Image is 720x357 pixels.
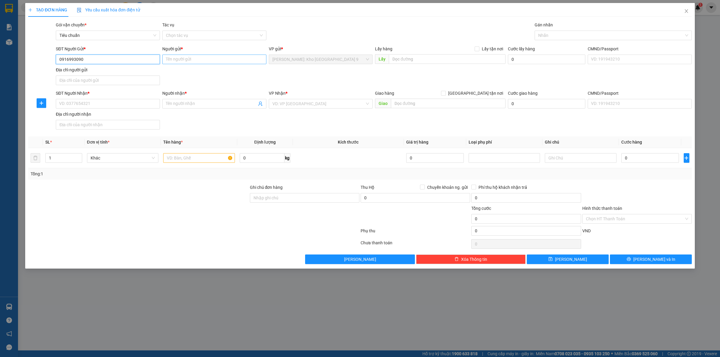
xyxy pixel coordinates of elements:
div: Người gửi [162,46,266,52]
span: plus [684,156,689,160]
label: Cước giao hàng [508,91,538,96]
th: Ghi chú [542,136,619,148]
span: Gói vận chuyển [56,22,86,27]
label: Ghi chú đơn hàng [250,185,283,190]
label: Cước lấy hàng [508,46,535,51]
span: Mã đơn: HCM91410250016 [2,36,92,44]
span: Phí thu hộ khách nhận trả [476,184,529,191]
span: save [548,257,553,262]
input: 0 [406,153,464,163]
div: Tổng: 1 [31,171,278,177]
span: Lấy tận nơi [479,46,505,52]
span: Xóa Thông tin [461,256,487,263]
input: Cước lấy hàng [508,55,585,64]
button: printer[PERSON_NAME] và In [610,254,692,264]
span: Lấy hàng [375,46,392,51]
span: Tiêu chuẩn [59,31,156,40]
input: VD: Bàn, Ghế [163,153,235,163]
div: Địa chỉ người gửi [56,67,160,73]
span: Tổng cước [471,206,491,211]
button: plus [37,98,46,108]
input: Địa chỉ của người nhận [56,120,160,129]
span: Tên hàng [163,140,183,144]
span: Ngày in phiếu: 18:10 ngày [40,12,123,18]
div: VP gửi [269,46,373,52]
th: Loại phụ phí [466,136,542,148]
img: icon [77,8,82,13]
span: [PHONE_NUMBER] [2,20,46,31]
input: Ghi Chú [545,153,616,163]
input: Địa chỉ của người gửi [56,76,160,85]
div: Phụ thu [360,228,471,238]
span: Kích thước [338,140,358,144]
input: Dọc đường [391,99,505,108]
span: Yêu cầu xuất hóa đơn điện tử [77,7,140,12]
span: Giao hàng [375,91,394,96]
button: save[PERSON_NAME] [527,254,609,264]
span: user-add [258,101,263,106]
strong: CSKH: [16,20,32,25]
div: Địa chỉ người nhận [56,111,160,118]
button: Close [678,3,695,20]
input: Cước giao hàng [508,99,585,109]
span: plus [37,101,46,106]
input: Dọc đường [389,54,505,64]
span: plus [28,8,32,12]
span: [PERSON_NAME] [555,256,587,263]
label: Tác vụ [162,22,174,27]
span: printer [627,257,631,262]
span: SL [45,140,50,144]
span: [PERSON_NAME] và In [633,256,675,263]
span: Thu Hộ [361,185,374,190]
span: Giao [375,99,391,108]
span: kg [284,153,290,163]
span: Định lượng [254,140,276,144]
span: Giá trị hàng [406,140,428,144]
span: VND [582,228,591,233]
span: VP Nhận [269,91,286,96]
div: SĐT Người Nhận [56,90,160,97]
div: CMND/Passport [588,90,692,97]
span: Khác [91,153,155,162]
div: CMND/Passport [588,46,692,52]
button: deleteXóa Thông tin [416,254,526,264]
button: plus [684,153,689,163]
span: [PERSON_NAME] [344,256,376,263]
label: Gán nhãn [535,22,553,27]
div: Người nhận [162,90,266,97]
button: [PERSON_NAME] [305,254,415,264]
span: Lấy [375,54,389,64]
span: Đơn vị tính [87,140,109,144]
span: close [684,9,689,13]
span: Hồ Chí Minh: Kho Thủ Đức & Quận 9 [272,55,369,64]
div: Chưa thanh toán [360,239,471,250]
span: [GEOGRAPHIC_DATA] tận nơi [446,90,505,97]
span: Chuyển khoản ng. gửi [425,184,470,191]
span: CÔNG TY TNHH CHUYỂN PHÁT NHANH BẢO AN [47,20,120,31]
input: Ghi chú đơn hàng [250,193,359,203]
div: SĐT Người Gửi [56,46,160,52]
strong: PHIẾU DÁN LÊN HÀNG [42,3,121,11]
label: Hình thức thanh toán [582,206,622,211]
button: delete [31,153,40,163]
span: Cước hàng [621,140,642,144]
span: delete [454,257,459,262]
span: TẠO ĐƠN HÀNG [28,7,67,12]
